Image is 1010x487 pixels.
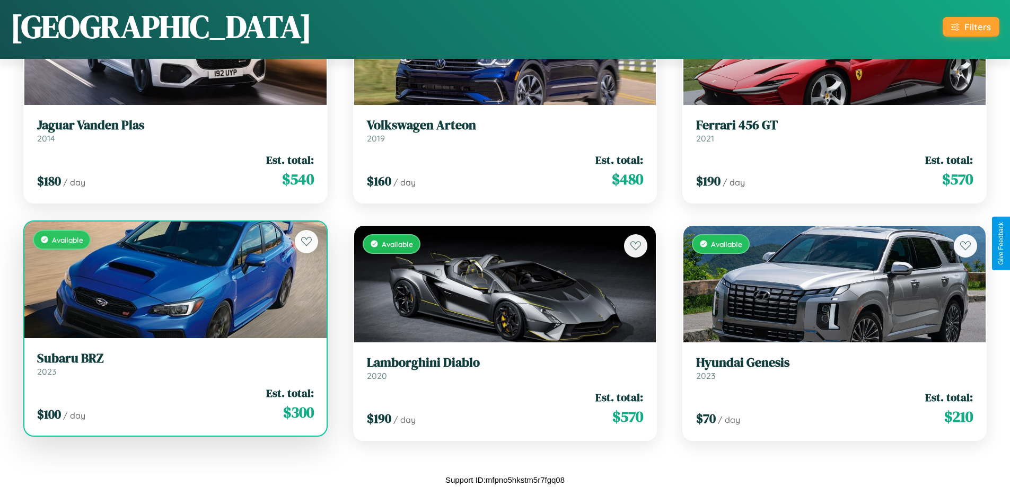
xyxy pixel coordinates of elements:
h3: Subaru BRZ [37,351,314,366]
a: Lamborghini Diablo2020 [367,355,644,381]
span: $ 480 [612,169,643,190]
p: Support ID: mfpno5hkstm5r7fgq08 [445,473,565,487]
span: 2014 [37,133,55,144]
span: / day [723,177,745,188]
h3: Jaguar Vanden Plas [37,118,314,133]
span: Est. total: [595,152,643,167]
span: $ 190 [696,172,721,190]
span: 2023 [37,366,56,377]
div: Filters [964,21,991,32]
h3: Ferrari 456 GT [696,118,973,133]
span: / day [718,414,740,425]
span: / day [63,410,85,421]
a: Hyundai Genesis2023 [696,355,973,381]
span: Est. total: [266,152,314,167]
span: $ 210 [944,406,973,427]
h3: Lamborghini Diablo [367,355,644,370]
span: $ 570 [942,169,973,190]
span: $ 70 [696,410,716,427]
span: / day [63,177,85,188]
h1: [GEOGRAPHIC_DATA] [11,5,312,48]
span: 2021 [696,133,714,144]
div: Give Feedback [997,222,1005,265]
h3: Hyundai Genesis [696,355,973,370]
button: Filters [943,17,999,37]
a: Subaru BRZ2023 [37,351,314,377]
a: Jaguar Vanden Plas2014 [37,118,314,144]
span: $ 540 [282,169,314,190]
span: Available [52,235,83,244]
span: $ 160 [367,172,391,190]
a: Ferrari 456 GT2021 [696,118,973,144]
span: Available [382,240,413,249]
span: $ 190 [367,410,391,427]
span: 2019 [367,133,385,144]
span: Available [711,240,742,249]
span: / day [393,414,416,425]
span: $ 100 [37,405,61,423]
span: $ 180 [37,172,61,190]
span: $ 570 [612,406,643,427]
span: / day [393,177,416,188]
span: Est. total: [925,389,973,405]
span: $ 300 [283,402,314,423]
span: Est. total: [925,152,973,167]
span: Est. total: [266,385,314,401]
h3: Volkswagen Arteon [367,118,644,133]
a: Volkswagen Arteon2019 [367,118,644,144]
span: Est. total: [595,389,643,405]
span: 2020 [367,370,387,381]
span: 2023 [696,370,715,381]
